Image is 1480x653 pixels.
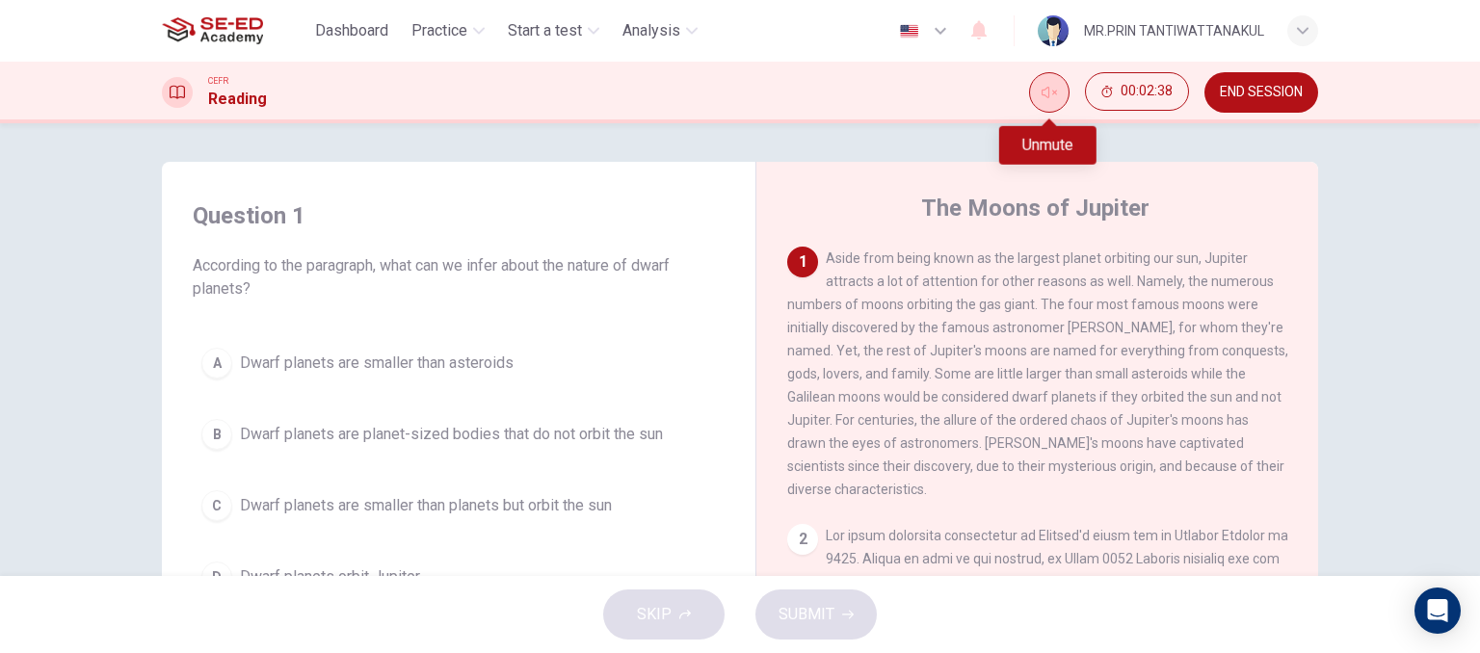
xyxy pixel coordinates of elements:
div: Hide [1085,72,1189,113]
span: Dwarf planets are planet-sized bodies that do not orbit the sun [240,423,663,446]
img: en [897,24,921,39]
span: Dashboard [315,19,388,42]
span: Aside from being known as the largest planet orbiting our sun, Jupiter attracts a lot of attentio... [787,250,1288,497]
button: Dashboard [307,13,396,48]
span: Start a test [508,19,582,42]
div: 2 [787,524,818,555]
span: Practice [411,19,467,42]
button: DDwarf planets orbit Jupiter [193,553,725,601]
div: D [201,562,232,592]
h4: Question 1 [193,200,725,231]
button: Analysis [615,13,705,48]
a: SE-ED Academy logo [162,12,307,50]
span: Analysis [622,19,680,42]
button: END SESSION [1204,72,1318,113]
button: CDwarf planets are smaller than planets but orbit the sun [193,482,725,530]
span: Dwarf planets orbit Jupiter [240,565,420,588]
div: Open Intercom Messenger [1414,588,1461,634]
span: END SESSION [1220,85,1303,100]
img: Profile picture [1038,15,1069,46]
button: Practice [404,13,492,48]
div: MR.PRIN TANTIWATTANAKUL [1084,19,1264,42]
button: Start a test [500,13,607,48]
div: Unmute [1029,72,1070,113]
span: According to the paragraph, what can we infer about the nature of dwarf planets? [193,254,725,300]
span: Dwarf planets are smaller than planets but orbit the sun [240,494,612,517]
div: B [201,419,232,450]
img: SE-ED Academy logo [162,12,263,50]
button: BDwarf planets are planet-sized bodies that do not orbit the sun [193,410,725,458]
h4: The Moons of Jupiter [921,193,1150,223]
div: 1 [787,247,818,277]
div: C [201,490,232,521]
div: A [201,348,232,379]
span: Dwarf planets are smaller than asteroids [240,352,514,375]
div: Unmute [999,126,1097,165]
span: CEFR [208,74,228,88]
button: 00:02:38 [1085,72,1189,111]
h1: Reading [208,88,267,111]
span: 00:02:38 [1121,84,1173,99]
button: ADwarf planets are smaller than asteroids [193,339,725,387]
